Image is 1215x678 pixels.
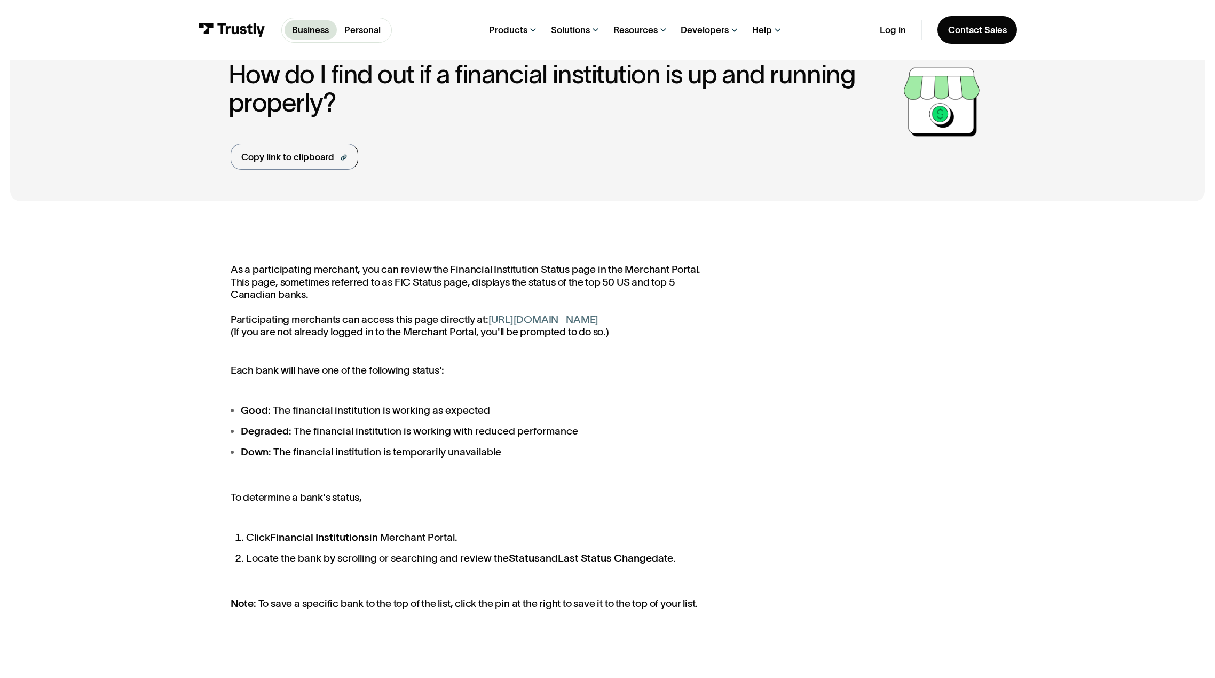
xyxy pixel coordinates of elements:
p: Personal [344,23,381,37]
p: Business [292,23,329,37]
li: : The financial institution is temporarily unavailable [231,444,716,460]
strong: Degraded [241,425,289,437]
strong: Good [241,404,268,416]
li: Click in Merchant Portal. [246,530,716,545]
div: Resources [613,24,658,36]
div: Help [752,24,772,36]
div: Contact Sales [948,24,1007,36]
p: To determine a bank's status, [231,491,716,503]
a: [URL][DOMAIN_NAME] [488,313,599,325]
strong: Note [231,597,254,609]
a: Personal [337,20,389,39]
p: As a participating merchant, you can review the Financial Institution Status page in the Merchant... [231,263,716,338]
p: : To save a specific bank to the top of the list, click the pin at the right to save it to the to... [231,597,716,610]
a: Log in [880,24,906,36]
li: Locate the bank by scrolling or searching and review the and date. [246,550,716,566]
li: : The financial institution is working as expected [231,403,716,418]
p: Each bank will have one of the following status': [231,364,716,376]
a: Business [285,20,337,39]
strong: Status [509,552,540,564]
div: Solutions [551,24,590,36]
strong: Financial Institutions [270,531,369,543]
li: : The financial institution is working with reduced performance [231,423,716,439]
strong: Down [241,446,269,458]
div: Products [489,24,527,36]
a: Copy link to clipboard [231,144,359,170]
strong: Last Status Change [558,552,652,564]
a: Contact Sales [937,16,1017,43]
h1: How do I find out if a financial institution is up and running properly? [228,60,900,117]
div: Developers [681,24,729,36]
img: Trustly Logo [198,23,266,37]
div: Copy link to clipboard [241,150,334,164]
